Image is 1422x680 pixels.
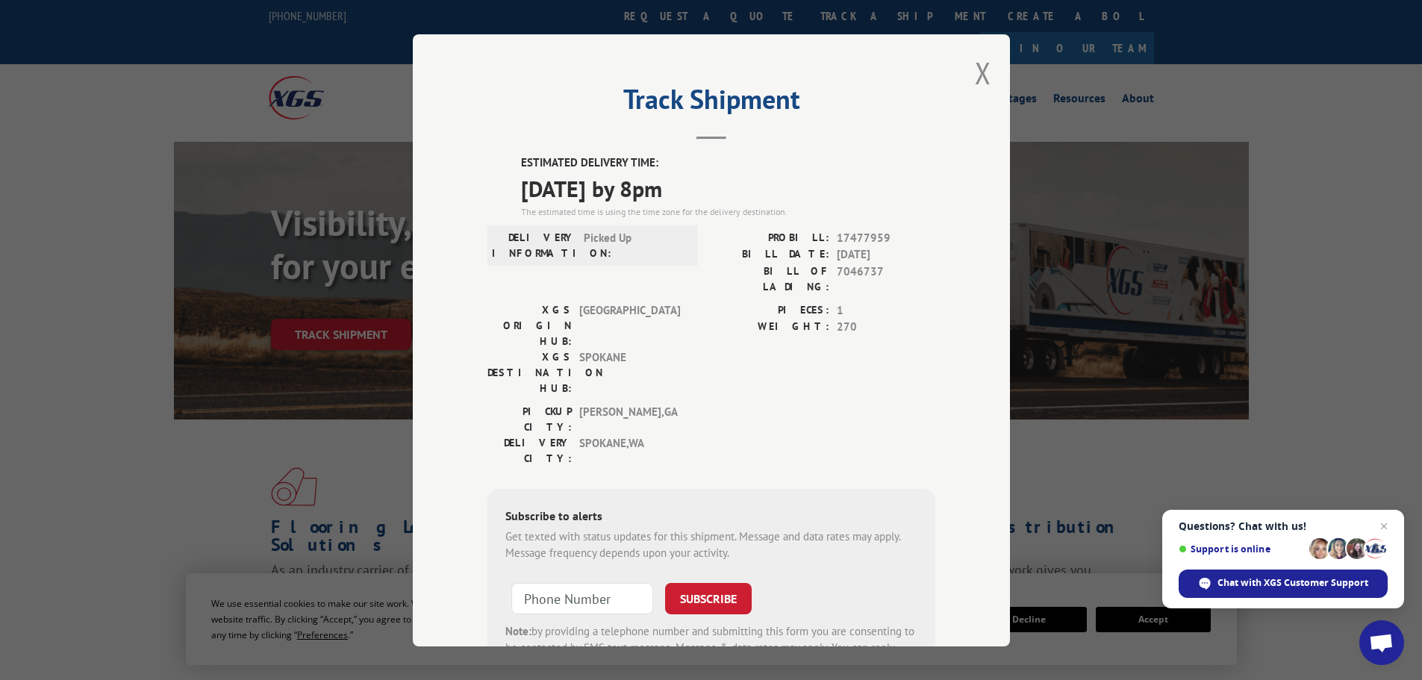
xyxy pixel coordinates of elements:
div: The estimated time is using the time zone for the delivery destination. [521,205,935,218]
span: [PERSON_NAME] , GA [579,403,680,434]
span: SPOKANE [579,349,680,396]
label: PIECES: [711,302,829,319]
label: ESTIMATED DELIVERY TIME: [521,155,935,172]
span: Chat with XGS Customer Support [1217,576,1368,590]
div: Subscribe to alerts [505,506,917,528]
span: SPOKANE , WA [579,434,680,466]
label: WEIGHT: [711,319,829,336]
div: by providing a telephone number and submitting this form you are consenting to be contacted by SM... [505,623,917,673]
span: [DATE] by 8pm [521,171,935,205]
span: [GEOGRAPHIC_DATA] [579,302,680,349]
label: BILL DATE: [711,246,829,263]
span: 7046737 [837,263,935,294]
div: Chat with XGS Customer Support [1179,570,1388,598]
div: Get texted with status updates for this shipment. Message and data rates may apply. Message frequ... [505,528,917,561]
label: PROBILL: [711,229,829,246]
span: [DATE] [837,246,935,263]
span: Questions? Chat with us! [1179,520,1388,532]
label: BILL OF LADING: [711,263,829,294]
span: 1 [837,302,935,319]
label: XGS DESTINATION HUB: [487,349,572,396]
span: 270 [837,319,935,336]
label: PICKUP CITY: [487,403,572,434]
span: Picked Up [584,229,685,261]
button: Close modal [975,53,991,93]
span: Close chat [1375,517,1393,535]
button: SUBSCRIBE [665,582,752,614]
input: Phone Number [511,582,653,614]
span: 17477959 [837,229,935,246]
h2: Track Shipment [487,89,935,117]
div: Open chat [1359,620,1404,665]
label: XGS ORIGIN HUB: [487,302,572,349]
strong: Note: [505,623,531,637]
span: Support is online [1179,543,1304,555]
label: DELIVERY CITY: [487,434,572,466]
label: DELIVERY INFORMATION: [492,229,576,261]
